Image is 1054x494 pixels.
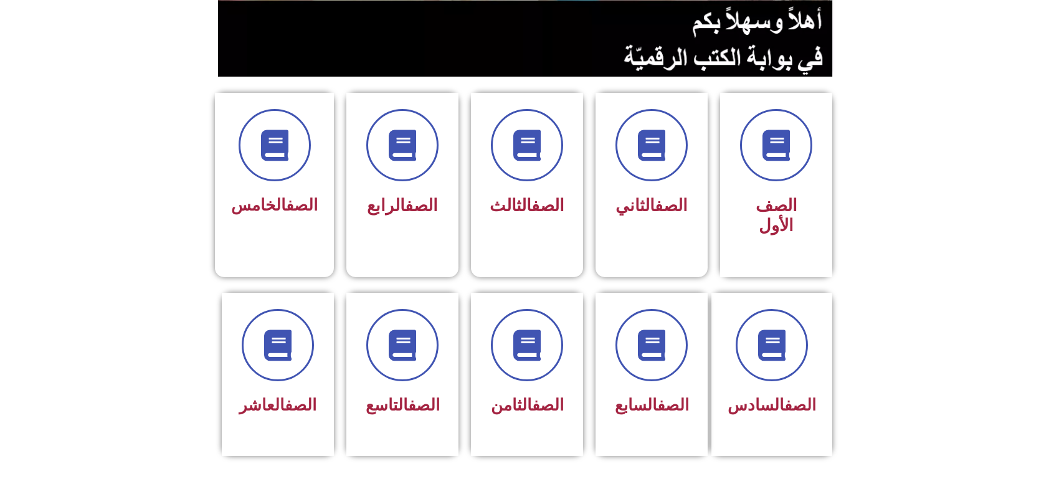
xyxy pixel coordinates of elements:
[239,396,316,414] span: العاشر
[756,196,797,235] span: الصف الأول
[408,396,440,414] a: الصف
[491,396,564,414] span: الثامن
[532,396,564,414] a: الصف
[285,396,316,414] a: الصف
[728,396,816,414] span: السادس
[615,196,688,216] span: الثاني
[367,196,438,216] span: الرابع
[784,396,816,414] a: الصف
[657,396,689,414] a: الصف
[366,396,440,414] span: التاسع
[490,196,564,216] span: الثالث
[286,196,318,214] a: الصف
[405,196,438,216] a: الصف
[531,196,564,216] a: الصف
[655,196,688,216] a: الصف
[615,396,689,414] span: السابع
[231,196,318,214] span: الخامس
